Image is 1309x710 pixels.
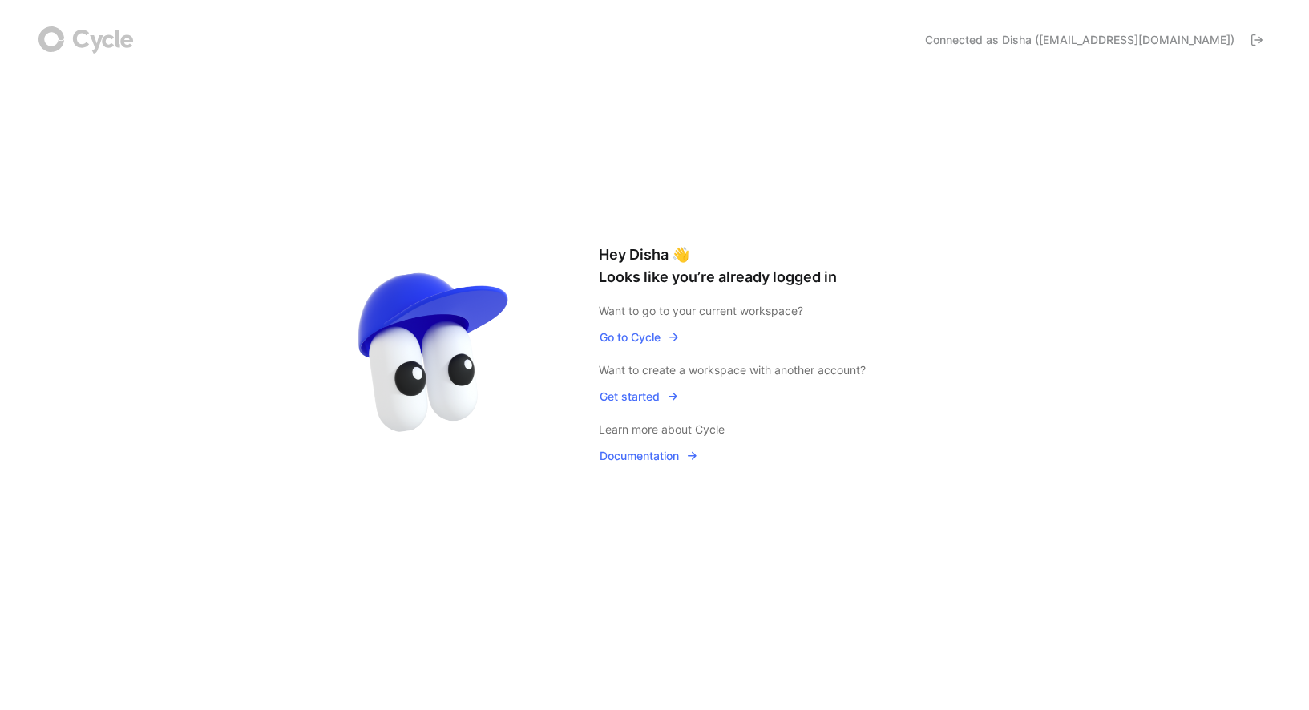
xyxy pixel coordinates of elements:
button: Go to Cycle [599,327,681,348]
div: Learn more about Cycle [599,420,984,439]
h1: Hey Disha 👋 Looks like you’re already logged in [599,244,984,288]
img: avatar [326,247,543,463]
button: Documentation [599,446,699,466]
span: Get started [600,387,679,406]
div: Want to go to your current workspace? [599,301,984,321]
button: Connected as Disha ([EMAIL_ADDRESS][DOMAIN_NAME]) [918,27,1271,53]
span: Documentation [600,446,698,466]
button: Get started [599,386,680,407]
div: Want to create a workspace with another account? [599,361,984,380]
span: Go to Cycle [600,328,680,347]
span: Connected as Disha ([EMAIL_ADDRESS][DOMAIN_NAME]) [925,32,1234,48]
